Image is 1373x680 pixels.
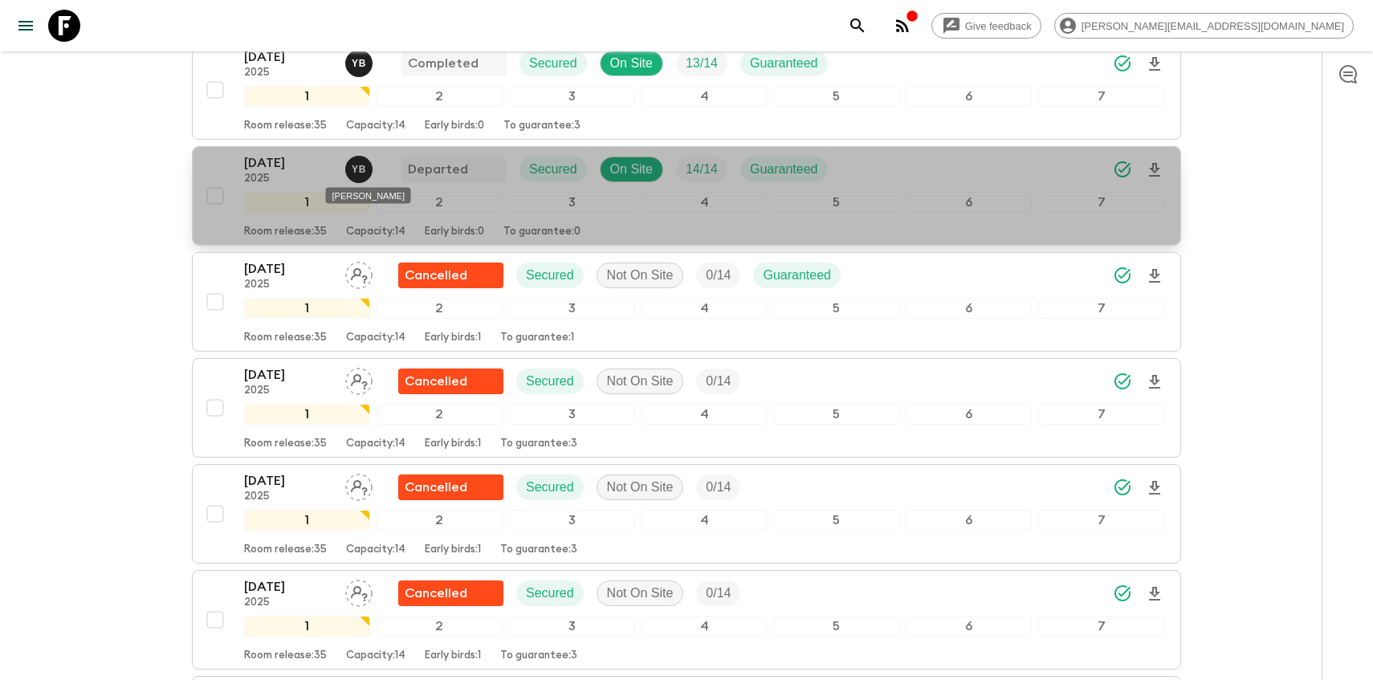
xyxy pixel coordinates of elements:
p: 2025 [244,67,332,79]
div: 7 [1038,404,1164,425]
p: Early birds: 0 [425,226,484,238]
div: 4 [642,616,768,637]
p: Cancelled [405,478,467,497]
div: 1 [244,616,370,637]
p: Not On Site [607,584,674,603]
p: Cancelled [405,266,467,285]
p: Capacity: 14 [346,120,405,132]
div: 5 [773,86,899,107]
p: Capacity: 14 [346,544,405,556]
p: Capacity: 14 [346,649,405,662]
p: Completed [408,54,479,73]
div: 4 [642,510,768,531]
div: 1 [244,298,370,319]
svg: Synced Successfully [1113,584,1132,603]
div: Secured [516,369,584,394]
span: Give feedback [956,20,1041,32]
p: Early birds: 0 [425,120,484,132]
div: 7 [1038,298,1164,319]
p: Capacity: 14 [346,332,405,344]
p: Capacity: 14 [346,438,405,450]
div: Trip Fill [676,51,727,76]
p: Not On Site [607,478,674,497]
div: 3 [509,616,635,637]
span: [PERSON_NAME][EMAIL_ADDRESS][DOMAIN_NAME] [1073,20,1353,32]
div: Not On Site [597,369,684,394]
p: Departed [408,160,468,179]
svg: Download Onboarding [1145,584,1164,604]
p: Not On Site [607,372,674,391]
p: [DATE] [244,365,332,385]
svg: Download Onboarding [1145,267,1164,286]
div: 3 [509,192,635,213]
p: 0 / 14 [706,478,731,497]
button: [DATE]2025Yohan BayonaCompletedSecuredOn SiteTrip FillGuaranteed1234567Room release:35Capacity:14... [192,40,1181,140]
div: 3 [509,510,635,531]
div: 6 [906,404,1032,425]
div: 2 [377,510,503,531]
p: Guaranteed [750,160,818,179]
button: [DATE]2025Yohan BayonaDepartedSecuredOn SiteTrip FillGuaranteed1234567Room release:35Capacity:14E... [192,146,1181,246]
svg: Synced Successfully [1113,160,1132,179]
p: Secured [526,478,574,497]
div: 6 [906,298,1032,319]
button: [DATE]2025Assign pack leaderFlash Pack cancellationSecuredNot On SiteTrip Fill1234567Room release... [192,570,1181,670]
div: 4 [642,192,768,213]
div: Secured [516,580,584,606]
div: 6 [906,510,1032,531]
p: To guarantee: 3 [503,120,581,132]
svg: Download Onboarding [1145,373,1164,392]
p: Early birds: 1 [425,649,481,662]
div: 4 [642,298,768,319]
p: 2025 [244,279,332,291]
p: [DATE] [244,47,332,67]
p: Capacity: 14 [346,226,405,238]
div: Trip Fill [696,369,740,394]
span: Assign pack leader [345,267,373,279]
div: 7 [1038,86,1164,107]
p: To guarantee: 3 [500,438,577,450]
p: Room release: 35 [244,120,327,132]
p: 2025 [244,385,332,397]
svg: Synced Successfully [1113,478,1132,497]
svg: Synced Successfully [1113,372,1132,391]
div: Trip Fill [696,263,740,288]
div: Trip Fill [676,157,727,182]
div: Not On Site [597,474,684,500]
p: 0 / 14 [706,584,731,603]
span: Assign pack leader [345,478,373,491]
span: Assign pack leader [345,584,373,597]
p: [DATE] [244,259,332,279]
a: Give feedback [931,13,1041,39]
p: Not On Site [607,266,674,285]
span: Yohan Bayona [345,55,376,67]
div: Trip Fill [696,474,740,500]
p: Room release: 35 [244,226,327,238]
div: Trip Fill [696,580,740,606]
div: 1 [244,86,370,107]
div: 6 [906,86,1032,107]
div: 7 [1038,616,1164,637]
svg: Synced Successfully [1113,266,1132,285]
p: Room release: 35 [244,649,327,662]
div: 6 [906,192,1032,213]
p: To guarantee: 1 [500,332,574,344]
div: 3 [509,298,635,319]
p: Secured [526,266,574,285]
p: To guarantee: 0 [503,226,581,238]
p: To guarantee: 3 [500,649,577,662]
svg: Download Onboarding [1145,161,1164,180]
p: Secured [526,372,574,391]
p: Cancelled [405,584,467,603]
div: 7 [1038,510,1164,531]
p: Secured [529,160,577,179]
div: 5 [773,298,899,319]
p: 2025 [244,597,332,609]
div: 2 [377,298,503,319]
div: 7 [1038,192,1164,213]
div: 3 [509,86,635,107]
p: Early birds: 1 [425,438,481,450]
div: Flash Pack cancellation [398,474,503,500]
p: 13 / 14 [686,54,718,73]
p: Secured [529,54,577,73]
